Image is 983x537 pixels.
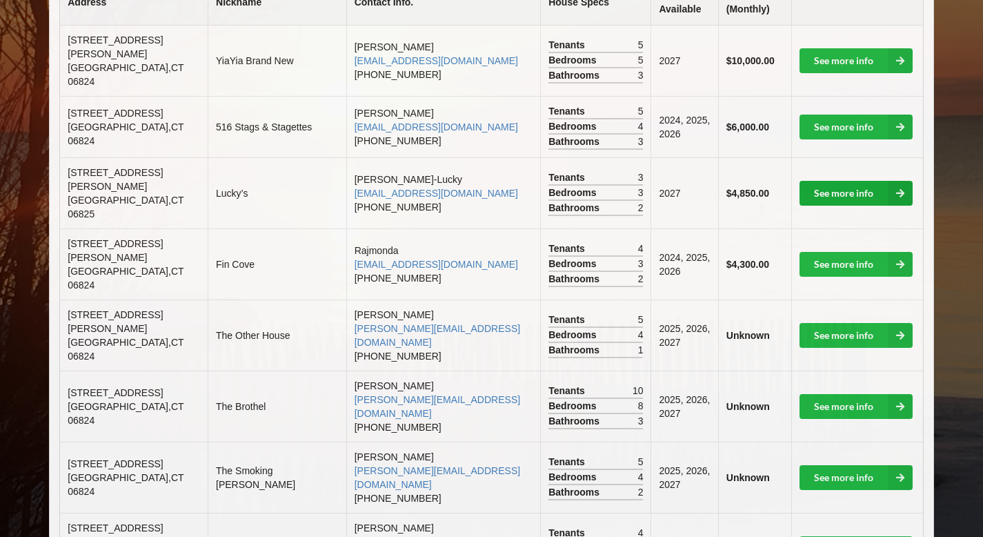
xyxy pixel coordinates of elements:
[346,371,541,442] td: [PERSON_NAME] [PHONE_NUMBER]
[346,228,541,300] td: Rajmonda [PHONE_NUMBER]
[651,26,717,96] td: 2027
[548,242,588,255] span: Tenants
[548,399,599,413] span: Bedrooms
[638,414,644,428] span: 3
[638,135,644,148] span: 3
[68,472,183,497] span: [GEOGRAPHIC_DATA] , CT 06824
[548,485,603,499] span: Bathrooms
[548,104,588,118] span: Tenants
[355,188,518,199] a: [EMAIL_ADDRESS][DOMAIN_NAME]
[355,55,518,66] a: [EMAIL_ADDRESS][DOMAIN_NAME]
[800,465,913,490] a: See more info
[355,259,518,270] a: [EMAIL_ADDRESS][DOMAIN_NAME]
[548,272,603,286] span: Bathrooms
[638,38,644,52] span: 5
[548,313,588,326] span: Tenants
[68,195,183,219] span: [GEOGRAPHIC_DATA] , CT 06825
[548,53,599,67] span: Bedrooms
[548,414,603,428] span: Bathrooms
[68,266,183,291] span: [GEOGRAPHIC_DATA] , CT 06824
[68,458,163,469] span: [STREET_ADDRESS]
[726,259,769,270] b: $4,300.00
[548,68,603,82] span: Bathrooms
[726,121,769,133] b: $6,000.00
[68,309,163,334] span: [STREET_ADDRESS][PERSON_NAME]
[548,328,599,342] span: Bedrooms
[638,470,644,484] span: 4
[548,455,588,469] span: Tenants
[355,323,520,348] a: [PERSON_NAME][EMAIL_ADDRESS][DOMAIN_NAME]
[68,238,163,263] span: [STREET_ADDRESS][PERSON_NAME]
[800,48,913,73] a: See more info
[638,104,644,118] span: 5
[346,442,541,513] td: [PERSON_NAME] [PHONE_NUMBER]
[208,228,346,300] td: Fin Cove
[651,157,717,228] td: 2027
[638,201,644,215] span: 2
[638,119,644,133] span: 4
[68,121,183,146] span: [GEOGRAPHIC_DATA] , CT 06824
[651,228,717,300] td: 2024, 2025, 2026
[800,115,913,139] a: See more info
[633,384,644,398] span: 10
[800,181,913,206] a: See more info
[548,470,599,484] span: Bedrooms
[548,135,603,148] span: Bathrooms
[548,257,599,271] span: Bedrooms
[68,35,163,59] span: [STREET_ADDRESS][PERSON_NAME]
[346,157,541,228] td: [PERSON_NAME]-Lucky [PHONE_NUMBER]
[638,272,644,286] span: 2
[346,26,541,96] td: [PERSON_NAME] [PHONE_NUMBER]
[548,186,599,199] span: Bedrooms
[638,313,644,326] span: 5
[638,257,644,271] span: 3
[638,186,644,199] span: 3
[548,170,588,184] span: Tenants
[346,96,541,157] td: [PERSON_NAME] [PHONE_NUMBER]
[638,53,644,67] span: 5
[68,167,163,192] span: [STREET_ADDRESS][PERSON_NAME]
[651,442,717,513] td: 2025, 2026, 2027
[208,371,346,442] td: The Brothel
[548,384,588,398] span: Tenants
[726,401,770,412] b: Unknown
[726,472,770,483] b: Unknown
[800,323,913,348] a: See more info
[800,394,913,419] a: See more info
[726,55,775,66] b: $10,000.00
[726,188,769,199] b: $4,850.00
[68,401,183,426] span: [GEOGRAPHIC_DATA] , CT 06824
[208,26,346,96] td: YiaYia Brand New
[638,343,644,357] span: 1
[208,300,346,371] td: The Other House
[638,399,644,413] span: 8
[548,343,603,357] span: Bathrooms
[638,170,644,184] span: 3
[208,157,346,228] td: Lucky’s
[68,108,163,119] span: [STREET_ADDRESS]
[355,121,518,133] a: [EMAIL_ADDRESS][DOMAIN_NAME]
[638,328,644,342] span: 4
[346,300,541,371] td: [PERSON_NAME] [PHONE_NUMBER]
[726,330,770,341] b: Unknown
[651,300,717,371] td: 2025, 2026, 2027
[638,242,644,255] span: 4
[651,371,717,442] td: 2025, 2026, 2027
[638,485,644,499] span: 2
[548,38,588,52] span: Tenants
[800,252,913,277] a: See more info
[355,465,520,490] a: [PERSON_NAME][EMAIL_ADDRESS][DOMAIN_NAME]
[208,442,346,513] td: The Smoking [PERSON_NAME]
[638,68,644,82] span: 3
[68,337,183,362] span: [GEOGRAPHIC_DATA] , CT 06824
[548,201,603,215] span: Bathrooms
[638,455,644,469] span: 5
[651,96,717,157] td: 2024, 2025, 2026
[68,387,163,398] span: [STREET_ADDRESS]
[355,394,520,419] a: [PERSON_NAME][EMAIL_ADDRESS][DOMAIN_NAME]
[208,96,346,157] td: 516 Stags & Stagettes
[68,62,183,87] span: [GEOGRAPHIC_DATA] , CT 06824
[548,119,599,133] span: Bedrooms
